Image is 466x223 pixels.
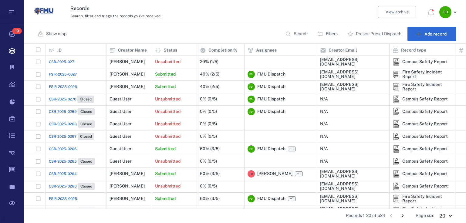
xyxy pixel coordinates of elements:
div: N/A [320,122,328,126]
span: CSR-2025-0270 [49,96,76,102]
div: Guest User [110,147,132,151]
div: 40% (2/5) [200,84,219,89]
img: icon Campus Safety Report [393,170,400,177]
div: N/A [320,97,328,101]
div: [PERSON_NAME] [110,59,145,64]
a: CSR-2025-0263Closed [49,183,95,190]
span: Closed [79,109,93,114]
p: Unsubmitted [155,158,181,164]
div: Campus Safety Report [393,158,400,165]
span: [PERSON_NAME] [257,171,292,177]
p: Unsubmitted [155,109,181,115]
span: FMU Dispatch [257,71,285,77]
img: icon Campus Safety Report [393,183,400,190]
img: icon Fire Safety Incident Report [393,195,400,202]
div: F D [439,6,451,18]
img: icon Campus Safety Report [393,158,400,165]
span: +1 [288,147,296,151]
img: icon Fire Safety Incident Report [393,71,400,78]
img: icon Campus Safety Report [393,96,400,103]
span: Closed [79,159,93,164]
div: Campus Safety Report [393,133,400,140]
a: CSR-2025-0264 [49,171,77,177]
div: Campus Safety Report [402,147,448,151]
div: [EMAIL_ADDRESS][DOMAIN_NAME] [320,57,386,67]
span: Page size [416,213,434,219]
div: 0% (0/5) [200,134,217,139]
div: Campus Safety Report [402,59,448,64]
p: Creator Email [329,47,357,53]
span: +1 [289,196,295,201]
div: Fire Safety Incident Report [393,195,400,202]
div: [EMAIL_ADDRESS][DOMAIN_NAME] [320,82,386,92]
div: N/A [320,109,328,114]
div: 60% (3/5) [200,196,220,201]
div: F D [248,145,255,153]
div: 0% (0/5) [200,109,217,114]
div: Campus Safety Report [402,122,448,126]
div: Campus Safety Report [402,134,448,139]
div: [EMAIL_ADDRESS][DOMAIN_NAME] [320,70,386,79]
div: Fire Safety Incident Report [402,194,452,204]
a: FSIR-2025-0025 [49,196,77,201]
div: [PERSON_NAME] [110,72,145,76]
div: 60% (3/5) [200,147,220,151]
a: CSR-2025-0269Closed [49,108,95,115]
div: F D [248,83,255,90]
div: F D [248,96,255,103]
span: FMU Dispatch [257,109,285,115]
p: Unsubmitted [155,59,181,65]
div: Campus Safety Report [393,170,400,177]
span: Search, filter and triage the records you've received. [70,14,161,18]
span: FMU Dispatch [257,196,285,202]
span: CSR-2025-0265 [49,159,77,164]
div: F D [248,71,255,78]
div: Fire Safety Incident Report [393,83,400,90]
button: Filters [314,27,343,41]
nav: pagination navigation [385,211,408,221]
button: Show map [34,27,71,41]
img: icon Campus Safety Report [393,58,400,66]
span: FMU Dispatch [257,146,285,152]
div: 60% (3/5) [200,171,220,176]
div: Campus Safety Report [402,184,448,188]
span: +1 [296,171,302,177]
span: Records 1-20 of 524 [346,213,385,219]
div: Guest User [110,97,132,101]
p: Unsubmitted [155,121,181,127]
img: icon Campus Safety Report [393,108,400,115]
div: Fire Safety Incident Report [402,82,452,92]
p: Submitted [155,71,176,77]
p: Completion % [208,47,237,53]
img: icon Campus Safety Report [393,145,400,153]
div: 20% (1/5) [200,59,218,64]
p: Status [164,47,177,53]
a: CSR-2025-0271 [49,59,76,65]
button: View archive [378,6,416,18]
div: Campus Safety Report [393,183,400,190]
div: [EMAIL_ADDRESS][DOMAIN_NAME] [320,182,386,191]
p: Show map [46,31,66,37]
span: CSR-2025-0269 [49,109,77,114]
p: Filters [326,31,338,37]
p: Submitted [155,84,176,90]
div: N/A [320,159,328,164]
p: Unsubmitted [155,183,181,189]
img: icon Fire Safety Incident Report [393,83,400,90]
div: Campus Safety Report [402,97,448,101]
div: Fire Safety Incident Report [402,207,452,216]
img: icon Campus Safety Report [393,120,400,128]
button: Add record [407,27,456,41]
span: Closed [79,184,93,189]
div: F D [248,108,255,115]
div: Campus Safety Report [393,108,400,115]
div: N/A [320,147,328,151]
a: CSR-2025-0267Closed [49,133,94,140]
span: FMU Dispatch [257,96,285,102]
div: [EMAIL_ADDRESS][DOMAIN_NAME] [320,169,386,179]
span: CSR-2025-0263 [49,184,77,189]
span: FSIR-2025-0026 [49,84,77,90]
p: Preset: Preset Dispatch [356,31,401,37]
